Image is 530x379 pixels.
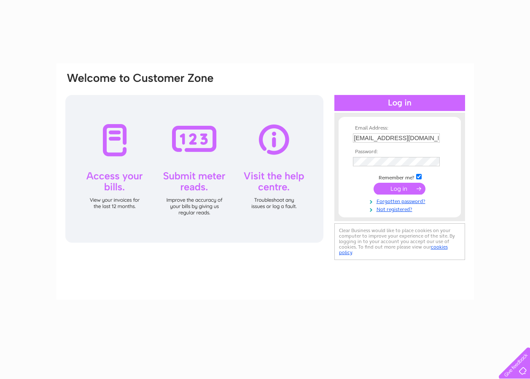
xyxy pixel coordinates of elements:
[353,205,449,213] a: Not registered?
[339,244,448,255] a: cookies policy
[374,183,425,195] input: Submit
[351,173,449,181] td: Remember me?
[351,125,449,131] th: Email Address:
[334,223,465,260] div: Clear Business would like to place cookies on your computer to improve your experience of the sit...
[351,149,449,155] th: Password:
[353,197,449,205] a: Forgotten password?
